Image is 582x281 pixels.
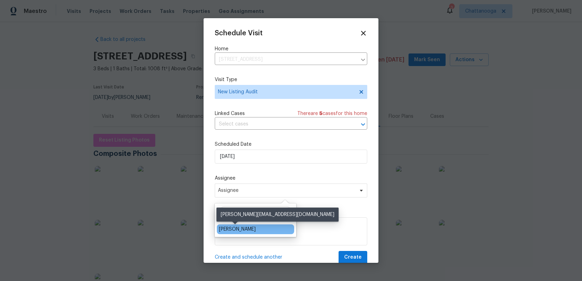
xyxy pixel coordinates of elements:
[344,253,362,262] span: Create
[218,88,354,95] span: New Listing Audit
[215,175,367,182] label: Assignee
[215,254,282,261] span: Create and schedule another
[215,54,357,65] input: Enter in an address
[358,120,368,129] button: Open
[215,141,367,148] label: Scheduled Date
[215,76,367,83] label: Visit Type
[339,251,367,264] button: Create
[215,30,263,37] span: Schedule Visit
[217,208,339,222] div: [PERSON_NAME][EMAIL_ADDRESS][DOMAIN_NAME]
[215,110,245,117] span: Linked Cases
[218,188,355,193] span: Assignee
[319,111,322,116] span: 5
[215,119,348,130] input: Select cases
[215,150,367,164] input: M/D/YYYY
[219,226,256,233] div: [PERSON_NAME]
[360,29,367,37] span: Close
[215,45,367,52] label: Home
[297,110,367,117] span: There are case s for this home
